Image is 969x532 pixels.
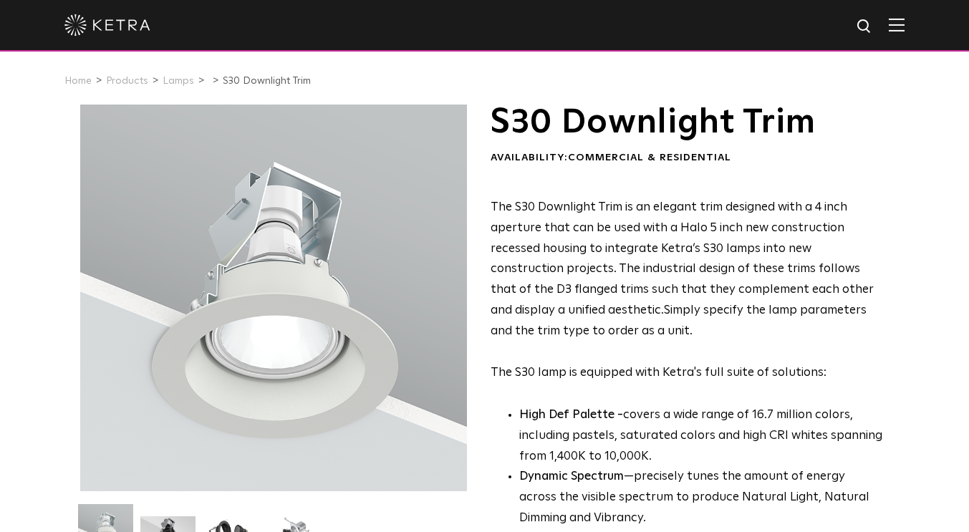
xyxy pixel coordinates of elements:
[223,76,311,86] a: S30 Downlight Trim
[519,470,624,483] strong: Dynamic Spectrum
[519,409,623,421] strong: High Def Palette -
[889,18,905,32] img: Hamburger%20Nav.svg
[491,198,885,384] p: The S30 lamp is equipped with Ketra's full suite of solutions:
[491,151,885,165] div: Availability:
[519,467,885,529] li: —precisely tunes the amount of energy across the visible spectrum to produce Natural Light, Natur...
[491,304,867,337] span: Simply specify the lamp parameters and the trim type to order as a unit.​
[64,76,92,86] a: Home
[491,105,885,140] h1: S30 Downlight Trim
[856,18,874,36] img: search icon
[568,153,731,163] span: Commercial & Residential
[163,76,194,86] a: Lamps
[64,14,150,36] img: ketra-logo-2019-white
[491,201,874,316] span: The S30 Downlight Trim is an elegant trim designed with a 4 inch aperture that can be used with a...
[106,76,148,86] a: Products
[519,405,885,468] p: covers a wide range of 16.7 million colors, including pastels, saturated colors and high CRI whit...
